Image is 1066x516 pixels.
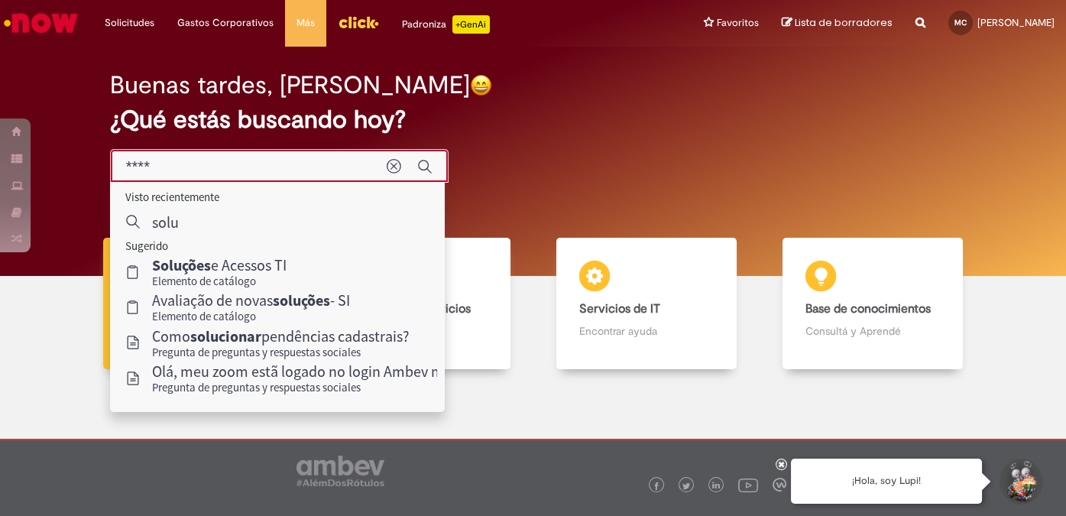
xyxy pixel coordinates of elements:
[977,16,1055,29] span: [PERSON_NAME]
[773,478,786,492] img: logo_footer_workplace.png
[795,15,893,30] span: Lista de borradores
[738,475,758,495] img: logo_footer_youtube.png
[452,15,490,34] p: +GenAi
[805,323,940,339] p: Consultá y Aprendé
[717,15,759,31] span: Favoritos
[579,301,660,316] b: Servicios de IT
[470,74,492,96] img: happy-face.png
[579,323,714,339] p: Encontrar ayuda
[105,15,154,31] span: Solicitudes
[296,456,384,486] img: logo_footer_ambev_rotulo_gray.png
[997,459,1043,505] button: Iniciar conversación de soporte
[402,15,490,34] div: Padroniza
[682,482,690,490] img: logo_footer_twitter.png
[653,482,660,490] img: logo_footer_facebook.png
[80,238,306,370] a: Aclarar dudas Aclarar dudas con Lupi Assist y Gen AI
[805,301,931,316] b: Base de conocimientos
[533,238,760,370] a: Servicios de IT Encontrar ayuda
[110,106,956,133] h2: ¿Qué estás buscando hoy?
[954,18,967,28] span: MC
[296,15,315,31] span: Más
[2,8,80,38] img: ServiceNow
[177,15,274,31] span: Gastos Corporativos
[760,238,986,370] a: Base de conocimientos Consultá y Aprendé
[782,16,893,31] a: Lista de borradores
[712,482,720,491] img: logo_footer_linkedin.png
[338,11,379,34] img: click_logo_yellow_360x200.png
[110,72,470,99] h2: Buenas tardes, [PERSON_NAME]
[791,459,982,504] div: ¡Hola, soy Lupi!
